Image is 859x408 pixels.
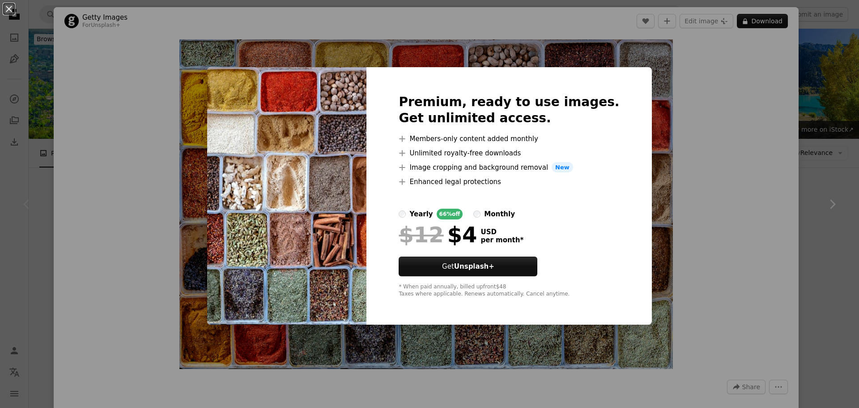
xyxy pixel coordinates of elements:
input: yearly66%off [399,210,406,218]
div: yearly [409,209,433,219]
div: monthly [484,209,515,219]
strong: Unsplash+ [454,262,494,271]
li: Enhanced legal protections [399,176,619,187]
span: $12 [399,223,443,246]
li: Unlimited royalty-free downloads [399,148,619,159]
button: GetUnsplash+ [399,257,537,276]
img: premium_photo-1661337223133-a92f4f68d001 [207,67,366,325]
span: USD [481,228,523,236]
span: per month * [481,236,523,244]
h2: Premium, ready to use images. Get unlimited access. [399,94,619,126]
li: Members-only content added monthly [399,133,619,144]
div: $4 [399,223,477,246]
div: 66% off [437,209,463,219]
li: Image cropping and background removal [399,162,619,173]
input: monthly [473,210,481,218]
div: * When paid annually, billed upfront $48 Taxes where applicable. Renews automatically. Cancel any... [399,283,619,298]
span: New [552,162,573,173]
